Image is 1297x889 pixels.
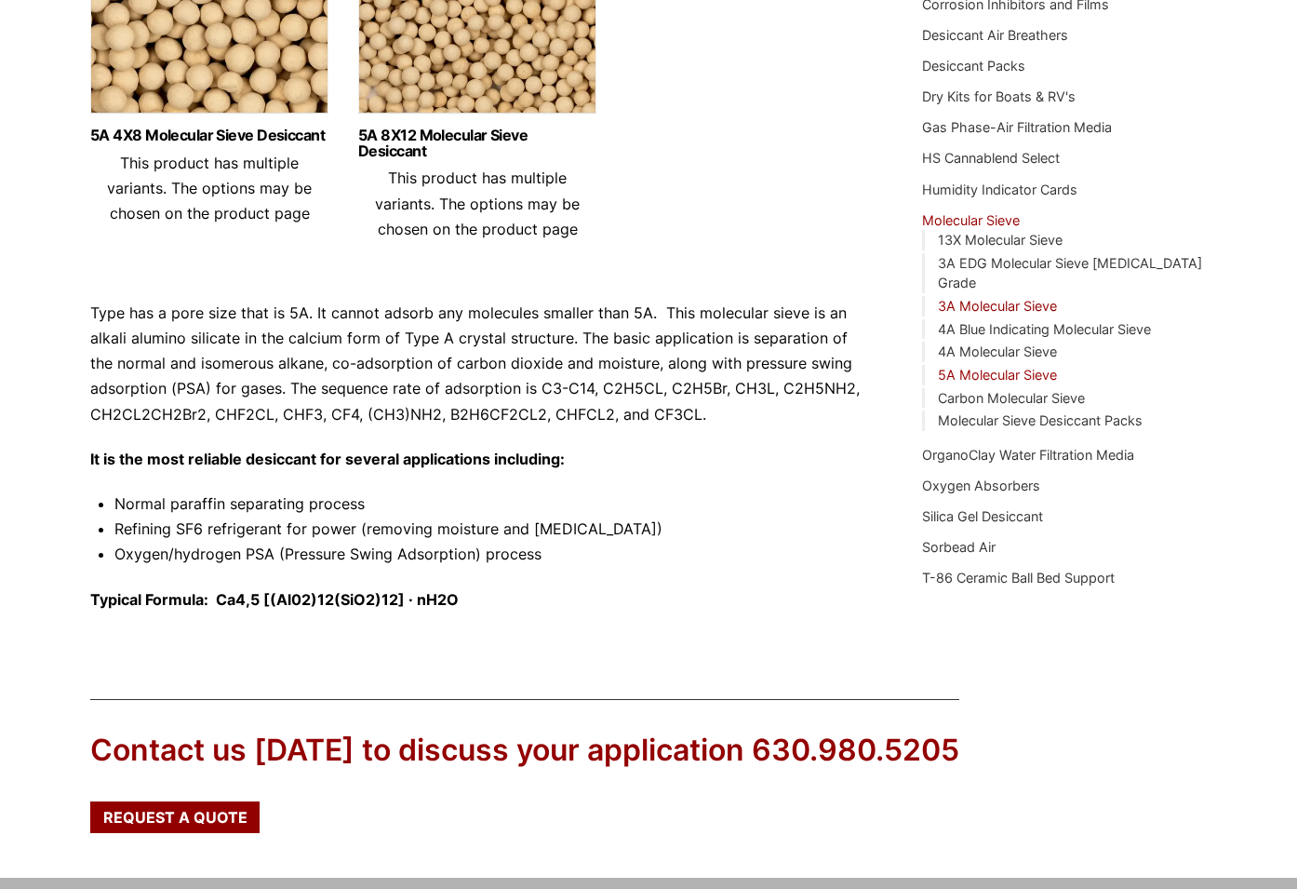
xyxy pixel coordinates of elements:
a: 4A Blue Indicating Molecular Sieve [938,321,1151,337]
a: Desiccant Packs [922,58,1025,74]
a: 3A EDG Molecular Sieve [MEDICAL_DATA] Grade [938,255,1202,291]
strong: It is the most reliable desiccant for several applications including: [90,450,565,468]
a: Silica Gel Desiccant [922,508,1043,524]
a: 5A 8X12 Molecular Sieve Desiccant [358,128,596,159]
a: Oxygen Absorbers [922,478,1040,493]
a: 3A Molecular Sieve [938,298,1057,314]
div: Contact us [DATE] to discuss your application 630.980.5205 [90,730,959,772]
li: Normal paraffin separating process [114,492,866,517]
span: This product has multiple variants. The options may be chosen on the product page [375,168,580,237]
a: Gas Phase-Air Filtration Media [922,119,1112,135]
li: Refining SF6 refrigerant for power (removing moisture and [MEDICAL_DATA]) [114,517,866,542]
span: This product has multiple variants. The options may be chosen on the product page [107,154,312,222]
strong: Typical Formula: Ca4,5 [(Al02)12(SiO2)12] · nH2O [90,590,459,609]
a: Dry Kits for Boats & RV's [922,88,1076,104]
a: 4A Molecular Sieve [938,343,1057,359]
a: Molecular Sieve Desiccant Packs [938,412,1143,428]
a: Request a Quote [90,801,260,833]
a: 13X Molecular Sieve [938,232,1063,248]
a: OrganoClay Water Filtration Media [922,447,1134,463]
a: Molecular Sieve [922,212,1020,228]
a: Sorbead Air [922,539,996,555]
a: T-86 Ceramic Ball Bed Support [922,570,1115,586]
a: HS Cannablend Select [922,150,1060,166]
span: Request a Quote [103,810,247,825]
a: 5A 4X8 Molecular Sieve Desiccant [90,128,328,143]
p: Type has a pore size that is 5A. It cannot adsorb any molecules smaller than 5A. This molecular s... [90,301,866,427]
a: Desiccant Air Breathers [922,27,1068,43]
a: Carbon Molecular Sieve [938,390,1085,406]
li: Oxygen/hydrogen PSA (Pressure Swing Adsorption) process [114,542,866,567]
a: Humidity Indicator Cards [922,182,1077,197]
a: 5A Molecular Sieve [938,367,1057,383]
